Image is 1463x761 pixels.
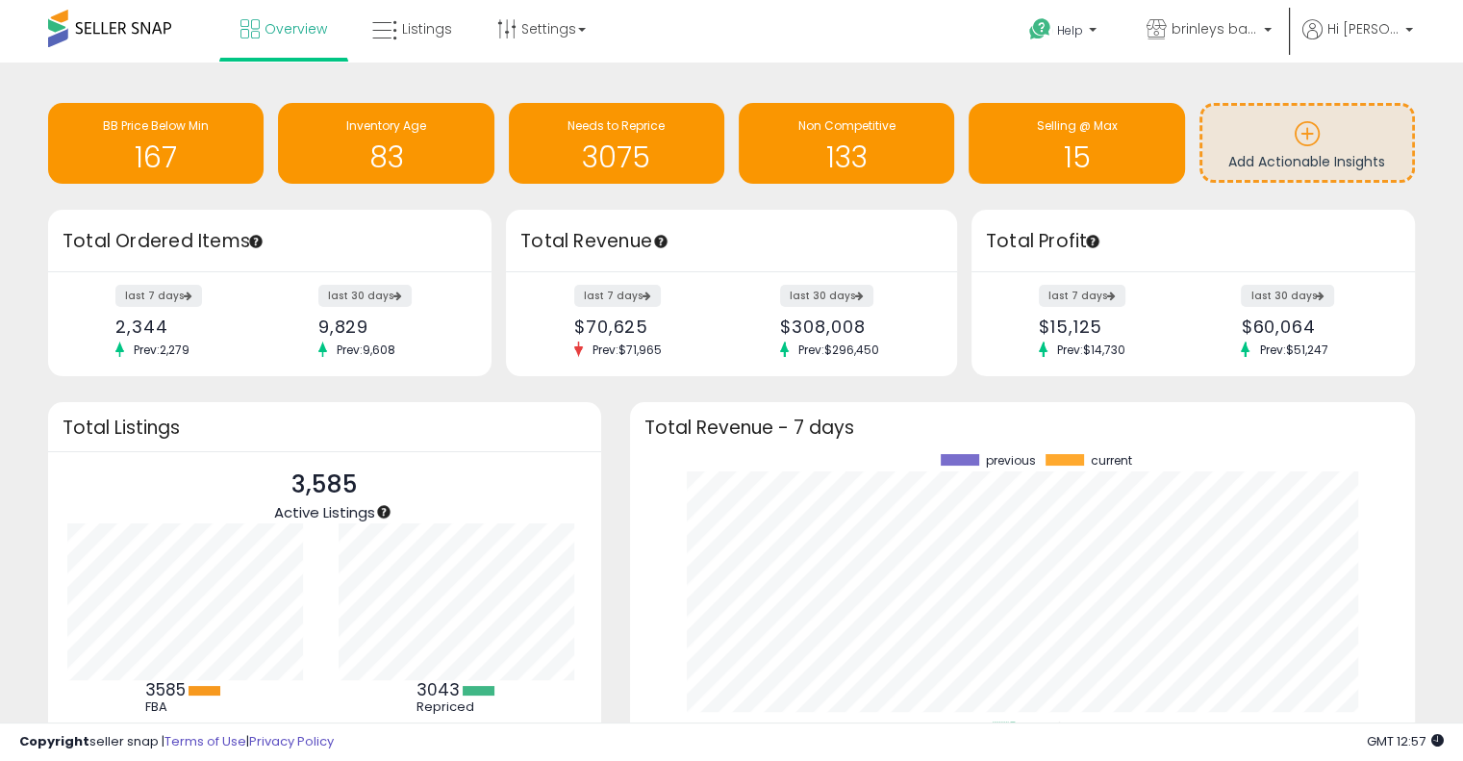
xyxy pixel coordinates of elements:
h3: Total Revenue - 7 days [644,420,1400,435]
a: Inventory Age 83 [278,103,493,184]
h3: Total Listings [63,420,587,435]
a: Add Actionable Insights [1202,106,1412,180]
span: Non Competitive [798,117,895,134]
div: $308,008 [780,317,923,337]
h1: 15 [978,141,1174,173]
span: Add Actionable Insights [1228,152,1385,171]
p: 3,585 [274,467,375,503]
span: Inventory Age [346,117,426,134]
a: Non Competitive 133 [739,103,954,184]
span: Hi [PERSON_NAME] [1327,19,1400,38]
h1: 83 [288,141,484,173]
a: Selling @ Max 15 [969,103,1184,184]
h3: Total Profit [986,228,1400,255]
div: Repriced [416,699,503,715]
div: Tooltip anchor [652,233,669,250]
span: previous [986,454,1036,468]
b: 542 [416,719,447,742]
a: Hi [PERSON_NAME] [1302,19,1413,63]
strong: Copyright [19,732,89,750]
span: Prev: $51,247 [1249,342,1337,358]
span: 2025-08-18 12:57 GMT [1367,732,1444,750]
label: last 7 days [574,285,661,307]
div: seller snap | | [19,733,334,751]
div: Tooltip anchor [1084,233,1101,250]
h1: 133 [748,141,945,173]
span: Active Listings [274,502,375,522]
h1: 167 [58,141,254,173]
span: Prev: 2,279 [124,342,199,358]
span: Prev: 9,608 [327,342,405,358]
div: 9,829 [318,317,458,337]
h3: Total Ordered Items [63,228,477,255]
div: Tooltip anchor [247,233,265,250]
a: BB Price Below Min 167 [48,103,264,184]
span: Selling @ Max [1036,117,1117,134]
span: Prev: $296,450 [789,342,889,358]
a: Privacy Policy [249,732,334,750]
label: last 7 days [115,285,202,307]
div: $60,064 [1241,317,1380,337]
div: Tooltip anchor [375,503,392,520]
label: last 30 days [1241,285,1334,307]
span: Help [1057,22,1083,38]
span: current [1091,454,1132,468]
span: BB Price Below Min [103,117,209,134]
span: Prev: $14,730 [1047,342,1135,358]
b: 0 [145,719,156,742]
div: FBA [145,699,232,715]
h3: Total Revenue [520,228,943,255]
span: Overview [265,19,327,38]
i: Get Help [1028,17,1052,41]
div: 2,344 [115,317,255,337]
span: Needs to Reprice [568,117,665,134]
b: 3043 [416,678,460,701]
label: last 30 days [780,285,873,307]
span: brinleys bargains [1172,19,1258,38]
span: Listings [402,19,452,38]
label: last 30 days [318,285,412,307]
b: 3585 [145,678,186,701]
h1: 3075 [518,141,715,173]
div: $15,125 [1039,317,1178,337]
div: $70,625 [574,317,718,337]
a: Terms of Use [164,732,246,750]
a: Needs to Reprice 3075 [509,103,724,184]
a: Help [1014,3,1116,63]
label: last 7 days [1039,285,1125,307]
span: Prev: $71,965 [583,342,671,358]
